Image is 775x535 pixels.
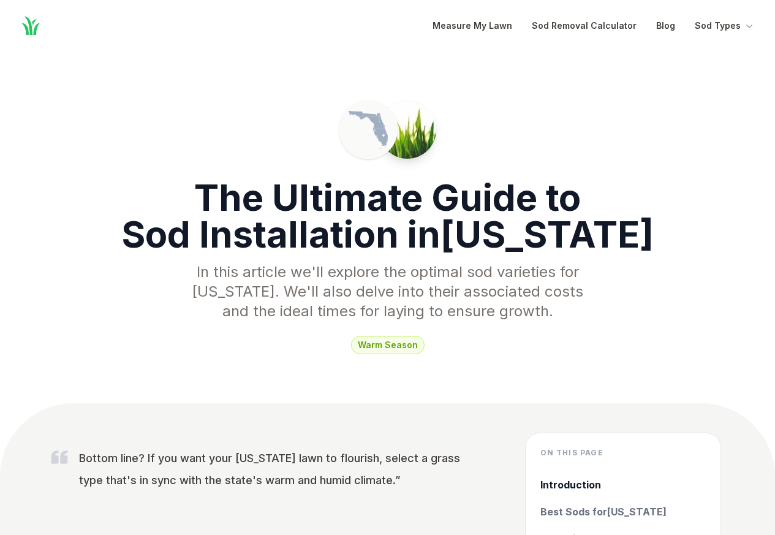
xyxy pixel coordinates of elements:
a: Sod Removal Calculator [532,18,637,33]
h4: On this page [540,448,706,458]
a: Introduction [540,477,706,492]
a: Blog [656,18,675,33]
p: Bottom line? If you want your [US_STATE] lawn to flourish, select a grass type that's in sync wit... [79,447,486,491]
a: Best Sods for[US_STATE] [540,504,706,519]
a: Measure My Lawn [433,18,512,33]
img: Florida state outline [349,110,388,150]
span: warm season [351,336,425,354]
button: Sod Types [695,18,755,33]
img: Picture of a patch of sod in Florida [379,101,436,159]
p: In this article we'll explore the optimal sod varieties for [US_STATE] . We'll also delve into th... [182,262,594,321]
